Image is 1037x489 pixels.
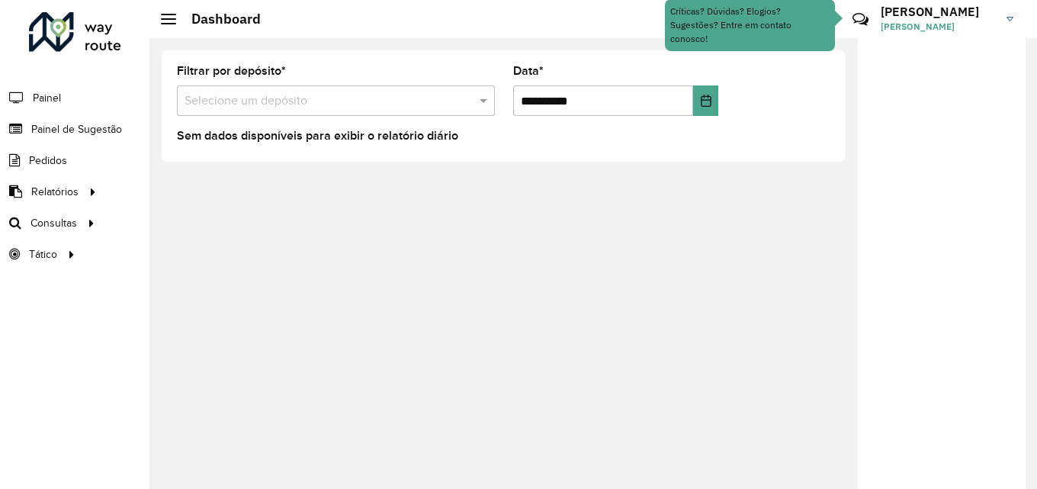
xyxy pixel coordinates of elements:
[29,246,57,262] span: Tático
[693,85,718,116] button: Choose Date
[29,153,67,169] span: Pedidos
[513,62,544,80] label: Data
[30,215,77,231] span: Consultas
[177,127,458,145] label: Sem dados disponíveis para exibir o relatório diário
[844,3,877,36] a: Contato Rápido
[176,11,261,27] h2: Dashboard
[881,20,995,34] span: [PERSON_NAME]
[31,121,122,137] span: Painel de Sugestão
[33,90,61,106] span: Painel
[31,184,79,200] span: Relatórios
[881,5,995,19] h3: [PERSON_NAME]
[177,62,286,80] label: Filtrar por depósito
